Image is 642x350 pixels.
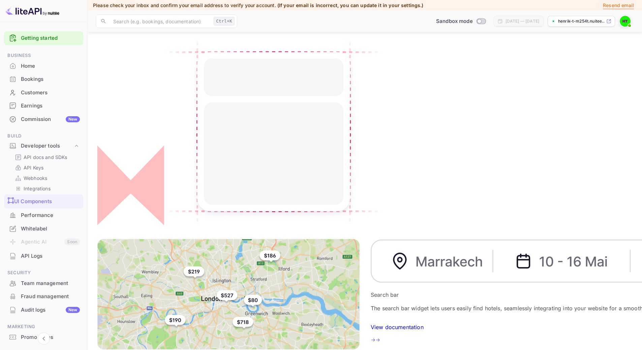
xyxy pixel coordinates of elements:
[4,209,83,222] div: Performance
[15,164,78,171] a: API Keys
[24,154,67,161] p: API docs and SDKs
[4,31,83,45] div: Getting started
[21,252,80,260] div: API Logs
[21,62,80,70] div: Home
[4,304,83,317] div: Audit logsNew
[4,60,83,72] a: Home
[558,18,605,24] p: henrik-t-m254t.nuitee....
[109,14,211,28] input: Search (e.g. bookings, documentation)
[12,173,81,183] div: Webhooks
[4,222,83,235] a: Whitelabel
[4,250,83,263] div: API Logs
[4,73,83,86] div: Bookings
[4,304,83,316] a: Audit logsNew
[38,332,50,345] button: Collapse navigation
[93,2,276,8] span: Please check your inbox and confirm your email address to verify your account.
[21,89,80,97] div: Customers
[21,333,80,341] div: Promo codes
[4,52,83,59] span: Business
[12,163,81,172] div: API Keys
[4,194,83,209] div: UI Components
[4,331,83,344] div: Promo codes
[21,116,80,123] div: Commission
[24,164,43,171] p: API Keys
[277,2,424,8] span: (If your email is incorrect, you can update it in your settings.)
[66,307,80,313] div: New
[12,152,81,162] div: API docs and SDKs
[214,17,235,26] div: Ctrl+K
[4,331,83,343] a: Promo codes
[4,209,83,221] a: Performance
[4,73,83,85] a: Bookings
[620,16,631,27] img: Henrik T
[4,222,83,235] div: Whitelabel
[4,113,83,125] a: CommissionNew
[21,142,73,150] div: Developer tools
[21,280,80,287] div: Team management
[21,102,80,110] div: Earnings
[4,269,83,277] span: Security
[21,225,80,233] div: Whitelabel
[4,277,83,289] a: Team management
[66,116,80,122] div: New
[24,185,51,192] p: Integrations
[4,86,83,99] a: Customers
[15,174,78,182] a: Webhooks
[12,184,81,193] div: Integrations
[21,75,80,83] div: Bookings
[4,99,83,112] a: Earnings
[21,293,80,300] div: Fraud management
[4,250,83,262] a: API Logs
[164,36,383,225] img: Custom Widget PNG
[603,2,634,9] p: Resend email
[4,323,83,330] span: Marketing
[15,154,78,161] a: API docs and SDKs
[21,212,80,219] div: Performance
[4,60,83,73] div: Home
[4,132,83,140] span: Build
[371,323,424,331] p: View documentation
[21,34,80,42] a: Getting started
[4,99,83,113] div: Earnings
[4,290,83,303] a: Fraud management
[15,185,78,192] a: Integrations
[5,5,59,16] img: LiteAPI logo
[4,194,83,208] a: UI Components
[436,18,473,25] span: Sandbox mode
[506,18,539,24] div: [DATE] — [DATE]
[4,140,83,152] div: Developer tools
[433,18,488,25] div: Switch to Production mode
[21,306,80,314] div: Audit logs
[97,238,360,350] img: Map Frame
[24,174,47,182] p: Webhooks
[14,198,80,205] div: UI Components
[4,113,83,126] div: CommissionNew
